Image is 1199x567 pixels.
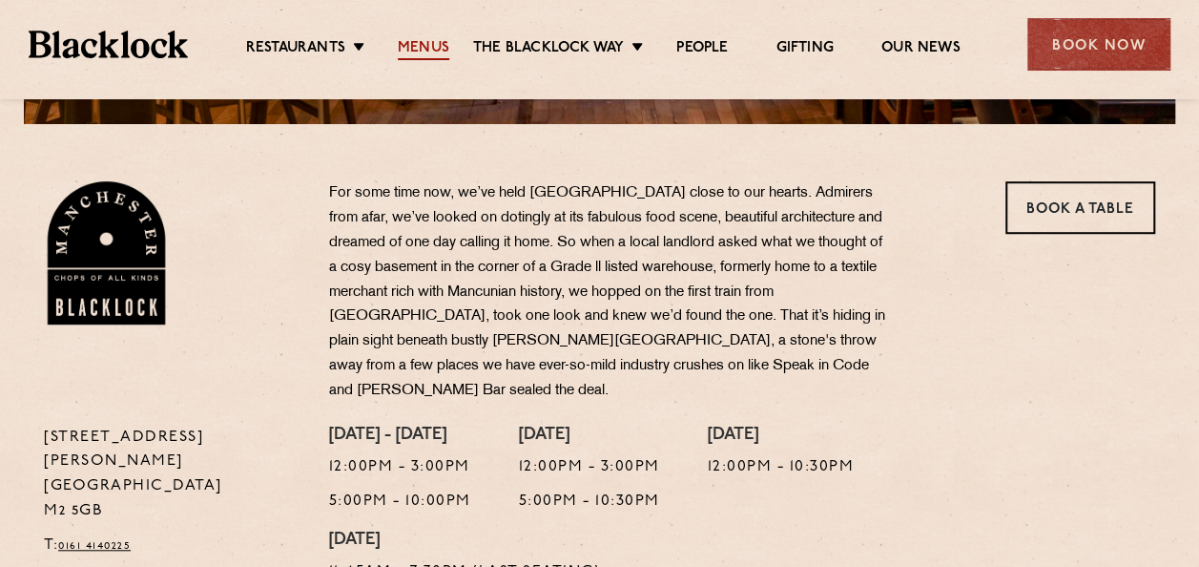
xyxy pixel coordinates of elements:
img: BL_Textured_Logo-footer-cropped.svg [29,31,188,57]
a: Gifting [775,39,833,60]
h4: [DATE] [519,426,660,447]
p: 5:00pm - 10:00pm [329,490,471,514]
a: Our News [881,39,961,60]
p: [STREET_ADDRESS][PERSON_NAME] [GEOGRAPHIC_DATA] M2 5GB [44,426,300,525]
p: 12:00pm - 3:00pm [519,455,660,480]
h4: [DATE] [329,531,601,552]
p: 12:00pm - 10:30pm [708,455,855,480]
a: 0161 4140225 [58,540,131,552]
a: Book a Table [1005,181,1155,234]
img: BL_Manchester_Logo-bleed.png [44,181,169,325]
div: Book Now [1027,18,1170,71]
a: The Blacklock Way [473,39,624,60]
a: Restaurants [246,39,345,60]
p: For some time now, we’ve held [GEOGRAPHIC_DATA] close to our hearts. Admirers from afar, we’ve lo... [329,181,892,404]
p: 12:00pm - 3:00pm [329,455,471,480]
a: Menus [398,39,449,60]
h4: [DATE] [708,426,855,447]
a: People [676,39,728,60]
p: 5:00pm - 10:30pm [519,490,660,514]
h4: [DATE] - [DATE] [329,426,471,447]
p: T: [44,534,300,558]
